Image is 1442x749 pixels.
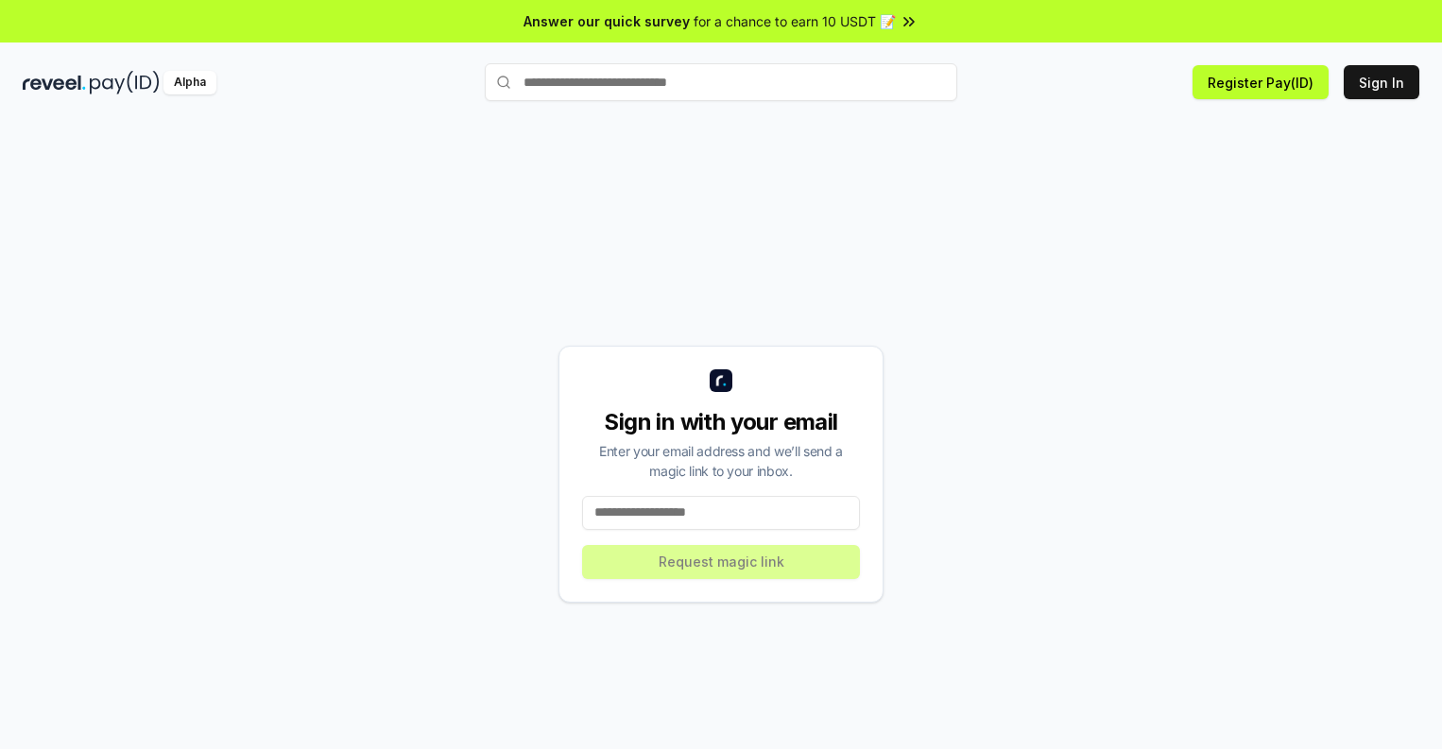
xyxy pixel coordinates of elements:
img: pay_id [90,71,160,94]
button: Register Pay(ID) [1193,65,1329,99]
img: logo_small [710,369,732,392]
span: for a chance to earn 10 USDT 📝 [694,11,896,31]
div: Sign in with your email [582,407,860,437]
div: Alpha [163,71,216,94]
button: Sign In [1344,65,1419,99]
div: Enter your email address and we’ll send a magic link to your inbox. [582,441,860,481]
img: reveel_dark [23,71,86,94]
span: Answer our quick survey [524,11,690,31]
